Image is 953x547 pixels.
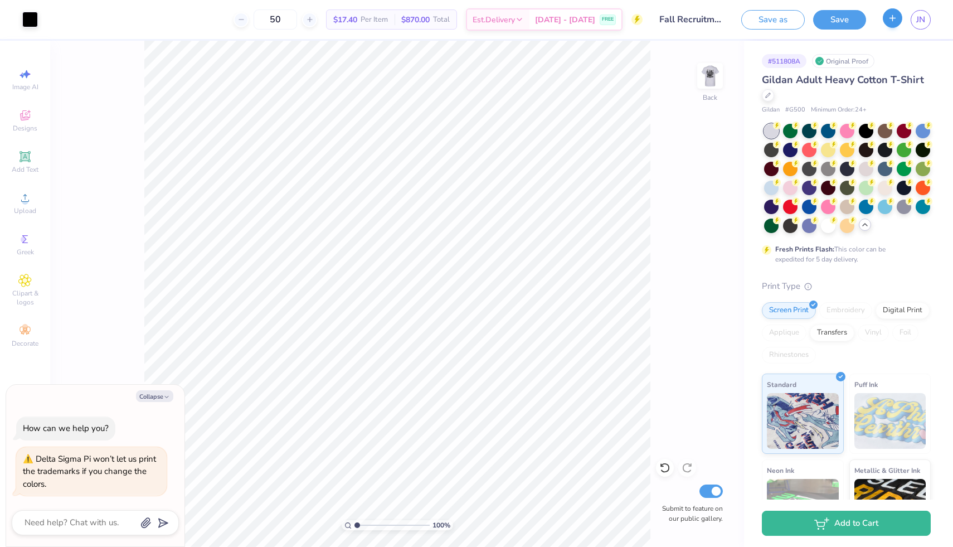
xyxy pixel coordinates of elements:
[473,14,515,26] span: Est. Delivery
[13,124,37,133] span: Designs
[858,325,889,341] div: Vinyl
[651,8,733,31] input: Untitled Design
[767,464,794,476] span: Neon Ink
[911,10,931,30] a: JN
[767,393,839,449] img: Standard
[916,13,925,26] span: JN
[876,302,930,319] div: Digital Print
[810,325,854,341] div: Transfers
[854,379,878,390] span: Puff Ink
[6,289,45,307] span: Clipart & logos
[775,244,912,264] div: This color can be expedited for 5 day delivery.
[12,165,38,174] span: Add Text
[12,339,38,348] span: Decorate
[23,453,156,490] div: Delta Sigma Pi won’t let us print the trademarks if you change the colors.
[819,302,872,319] div: Embroidery
[892,325,918,341] div: Foil
[254,9,297,30] input: – –
[767,379,796,390] span: Standard
[762,105,780,115] span: Gildan
[854,464,920,476] span: Metallic & Glitter Ink
[813,10,866,30] button: Save
[741,10,805,30] button: Save as
[535,14,595,26] span: [DATE] - [DATE]
[361,14,388,26] span: Per Item
[762,54,806,68] div: # 511808A
[14,206,36,215] span: Upload
[12,83,38,91] span: Image AI
[333,14,357,26] span: $17.40
[854,479,926,535] img: Metallic & Glitter Ink
[762,302,816,319] div: Screen Print
[762,511,931,536] button: Add to Cart
[775,245,834,254] strong: Fresh Prints Flash:
[432,520,450,530] span: 100 %
[136,390,173,402] button: Collapse
[854,393,926,449] img: Puff Ink
[656,504,723,524] label: Submit to feature on our public gallery.
[699,65,721,87] img: Back
[17,248,34,256] span: Greek
[762,347,816,364] div: Rhinestones
[602,16,614,23] span: FREE
[762,73,924,86] span: Gildan Adult Heavy Cotton T-Shirt
[767,479,839,535] img: Neon Ink
[762,280,931,293] div: Print Type
[762,325,806,341] div: Applique
[433,14,450,26] span: Total
[401,14,430,26] span: $870.00
[23,423,109,434] div: How can we help you?
[812,54,874,68] div: Original Proof
[811,105,867,115] span: Minimum Order: 24 +
[785,105,805,115] span: # G500
[703,93,717,103] div: Back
